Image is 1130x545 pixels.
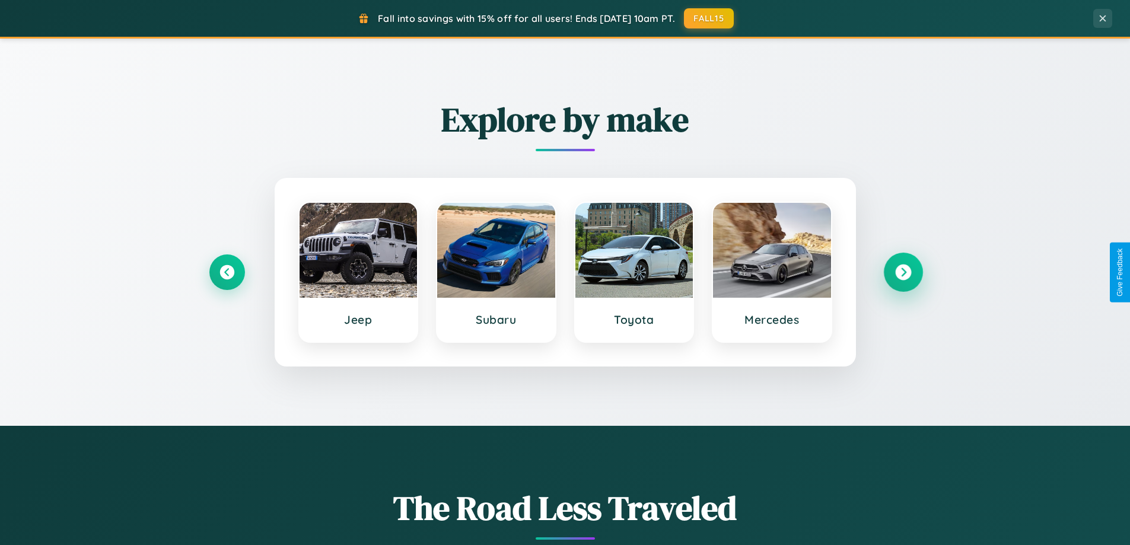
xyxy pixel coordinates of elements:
[209,485,921,531] h1: The Road Less Traveled
[209,97,921,142] h2: Explore by make
[725,313,819,327] h3: Mercedes
[449,313,543,327] h3: Subaru
[378,12,675,24] span: Fall into savings with 15% off for all users! Ends [DATE] 10am PT.
[684,8,734,28] button: FALL15
[311,313,406,327] h3: Jeep
[587,313,682,327] h3: Toyota
[1116,248,1124,297] div: Give Feedback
